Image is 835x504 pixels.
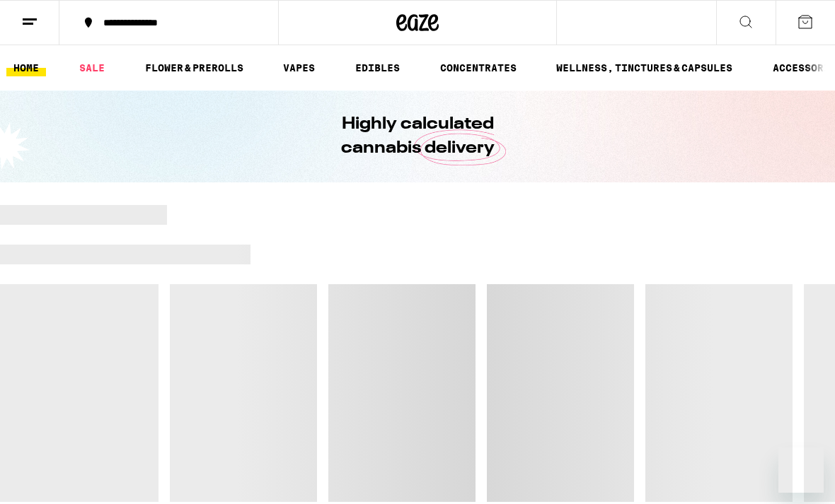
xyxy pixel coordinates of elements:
a: CONCENTRATES [433,59,524,76]
h1: Highly calculated cannabis delivery [301,112,534,160]
a: FLOWER & PREROLLS [138,59,250,76]
a: EDIBLES [348,59,407,76]
a: WELLNESS, TINCTURES & CAPSULES [549,59,739,76]
a: SALE [72,59,112,76]
a: VAPES [276,59,322,76]
a: HOME [6,59,46,76]
iframe: Button to launch messaging window [778,447,824,493]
